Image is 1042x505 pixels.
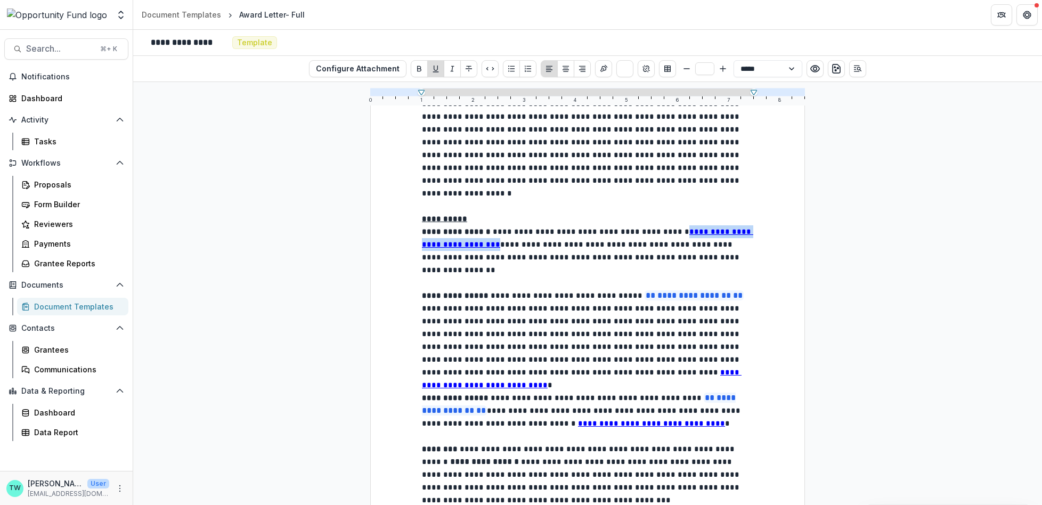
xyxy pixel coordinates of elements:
button: Align Right [574,60,591,77]
button: More [113,482,126,495]
a: Document Templates [17,298,128,315]
span: Contacts [21,324,111,333]
button: Notifications [4,68,128,85]
button: Open Data & Reporting [4,382,128,400]
span: Template [237,38,272,47]
a: Communications [17,361,128,378]
button: Create link [638,60,655,77]
button: Ordered List [519,60,536,77]
button: Bullet List [503,60,520,77]
button: Underline [427,60,444,77]
div: Payments [34,238,120,249]
button: Open Workflows [4,154,128,172]
span: Documents [21,281,111,290]
a: Data Report [17,423,128,441]
button: Open Contacts [4,320,128,337]
div: ⌘ + K [98,43,119,55]
a: Grantee Reports [17,255,128,272]
p: [PERSON_NAME] [28,478,83,489]
span: Activity [21,116,111,125]
a: Tasks [17,133,128,150]
div: Document Templates [34,301,120,312]
div: Reviewers [34,218,120,230]
span: Workflows [21,159,111,168]
button: Get Help [1016,4,1038,26]
img: Opportunity Fund logo [7,9,107,21]
button: Preview preview-doc.pdf [807,60,824,77]
p: [EMAIL_ADDRESS][DOMAIN_NAME] [28,489,109,499]
button: Insert Table [659,60,676,77]
div: Proposals [34,179,120,190]
nav: breadcrumb [137,7,309,22]
button: Search... [4,38,128,60]
button: Smaller [680,62,693,75]
a: Payments [17,235,128,252]
button: Bigger [717,62,729,75]
button: Bold [411,60,428,77]
div: Document Templates [142,9,221,20]
div: Form Builder [34,199,120,210]
button: Configure Attachment [309,60,406,77]
div: Grantees [34,344,120,355]
span: Notifications [21,72,124,82]
div: Tasks [34,136,120,147]
div: Award Letter- Full [239,9,305,20]
span: Data & Reporting [21,387,111,396]
button: Choose font color [616,60,633,77]
button: Open entity switcher [113,4,128,26]
div: Communications [34,364,120,375]
button: Code [482,60,499,77]
button: Align Left [541,60,558,77]
button: Partners [991,4,1012,26]
span: Search... [26,44,94,54]
button: Italicize [444,60,461,77]
a: Grantees [17,341,128,359]
div: Ti Wilhelm [9,485,21,492]
div: Grantee Reports [34,258,120,269]
button: Open Editor Sidebar [849,60,866,77]
button: Strike [460,60,477,77]
a: Dashboard [4,89,128,107]
a: Proposals [17,176,128,193]
div: Data Report [34,427,120,438]
a: Form Builder [17,196,128,213]
a: Reviewers [17,215,128,233]
div: Dashboard [21,93,120,104]
button: download-word [828,60,845,77]
a: Document Templates [137,7,225,22]
a: Dashboard [17,404,128,421]
button: Open Activity [4,111,128,128]
div: Dashboard [34,407,120,418]
button: Align Center [557,60,574,77]
p: User [87,479,109,488]
button: Insert Signature [595,60,612,77]
button: Open Documents [4,276,128,294]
